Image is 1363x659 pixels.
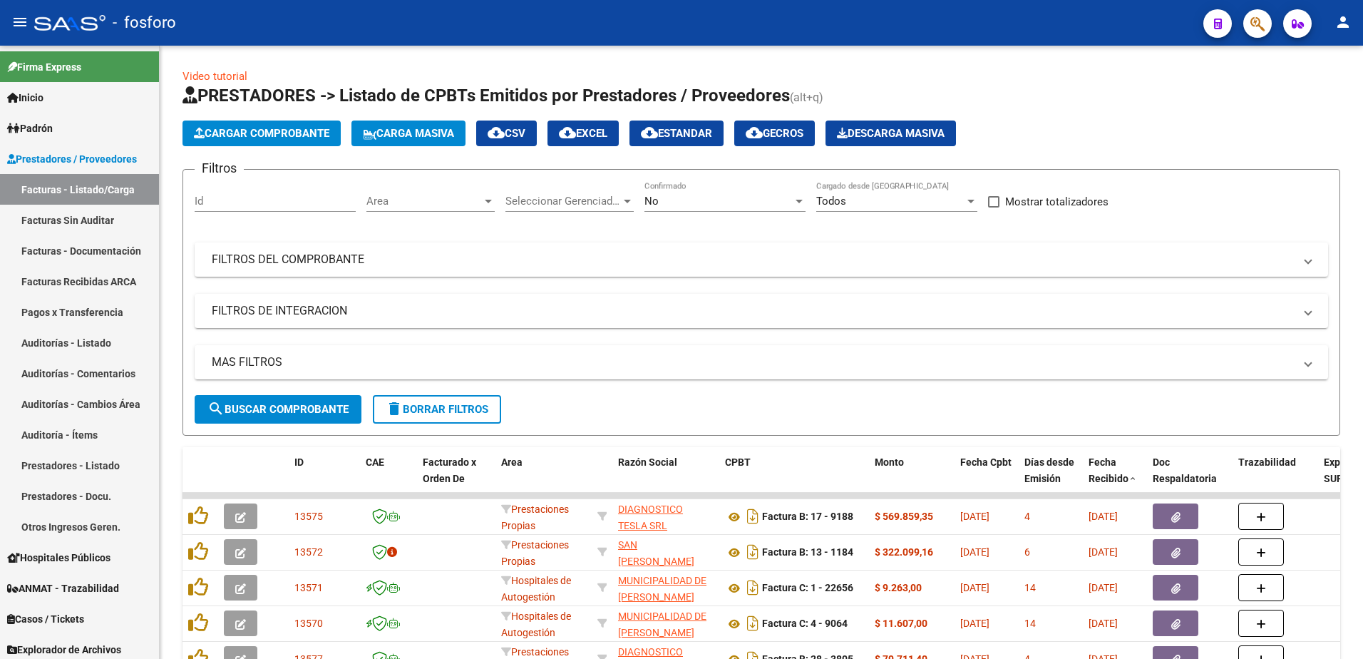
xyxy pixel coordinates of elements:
span: Seleccionar Gerenciador [505,195,621,208]
datatable-header-cell: Doc Respaldatoria [1147,447,1233,510]
span: Buscar Comprobante [207,403,349,416]
span: Carga Masiva [363,127,454,140]
strong: Factura C: 1 - 22656 [762,583,853,594]
span: CSV [488,127,525,140]
span: Hospitales de Autogestión [501,575,571,603]
strong: Factura C: 4 - 9064 [762,618,848,630]
span: [DATE] [1089,618,1118,629]
span: DIAGNOSTICO TESLA SRL [618,504,683,531]
datatable-header-cell: Facturado x Orden De [417,447,495,510]
span: Prestaciones Propias [501,539,569,567]
span: ID [294,456,304,468]
span: Casos / Tickets [7,611,84,627]
mat-icon: cloud_download [488,124,505,141]
mat-panel-title: FILTROS DE INTEGRACION [212,303,1294,319]
mat-icon: menu [11,14,29,31]
mat-panel-title: MAS FILTROS [212,354,1294,370]
button: Descarga Masiva [825,121,956,146]
datatable-header-cell: Fecha Recibido [1083,447,1147,510]
mat-expansion-panel-header: MAS FILTROS [195,345,1328,379]
span: CAE [366,456,384,468]
span: 6 [1024,546,1030,558]
span: CPBT [725,456,751,468]
mat-icon: cloud_download [641,124,658,141]
button: Carga Masiva [351,121,466,146]
span: Doc Respaldatoria [1153,456,1217,484]
span: Facturado x Orden De [423,456,476,484]
datatable-header-cell: CAE [360,447,417,510]
span: Descarga Masiva [837,127,945,140]
span: Todos [816,195,846,208]
div: 30681618089 [618,573,714,603]
span: [DATE] [1089,582,1118,593]
datatable-header-cell: Area [495,447,592,510]
mat-icon: cloud_download [559,124,576,141]
span: Trazabilidad [1238,456,1296,468]
button: Buscar Comprobante [195,395,361,424]
span: Inicio [7,90,43,106]
span: Monto [875,456,904,468]
span: [DATE] [960,511,989,522]
span: [DATE] [1089,546,1118,558]
span: Borrar Filtros [386,403,488,416]
i: Descargar documento [744,505,762,528]
span: Fecha Cpbt [960,456,1012,468]
span: SAN [PERSON_NAME] SRL [618,539,694,583]
span: 14 [1024,618,1036,629]
mat-icon: person [1334,14,1352,31]
span: Cargar Comprobante [194,127,329,140]
mat-panel-title: FILTROS DEL COMPROBANTE [212,252,1294,267]
iframe: Intercom live chat [1315,611,1349,645]
div: 30681618089 [618,608,714,638]
span: Razón Social [618,456,677,468]
span: [DATE] [1089,511,1118,522]
div: 30707851380 [618,537,714,567]
datatable-header-cell: Monto [869,447,955,510]
mat-icon: search [207,400,225,417]
span: [DATE] [960,582,989,593]
strong: Factura B: 13 - 1184 [762,547,853,558]
strong: $ 569.859,35 [875,511,933,522]
a: Video tutorial [182,70,247,83]
h3: Filtros [195,158,244,178]
button: Gecros [734,121,815,146]
strong: $ 322.099,16 [875,546,933,558]
span: Prestadores / Proveedores [7,151,137,167]
span: Días desde Emisión [1024,456,1074,484]
i: Descargar documento [744,576,762,599]
span: - fosforo [113,7,176,39]
span: Fecha Recibido [1089,456,1128,484]
span: EXCEL [559,127,607,140]
span: Prestaciones Propias [501,504,569,531]
span: Area [501,456,523,468]
span: Estandar [641,127,712,140]
app-download-masive: Descarga masiva de comprobantes (adjuntos) [825,121,956,146]
span: [DATE] [960,618,989,629]
span: Padrón [7,121,53,136]
span: MUNICIPALIDAD DE [PERSON_NAME] [618,575,706,603]
div: 30650787141 [618,501,714,531]
span: Area [366,195,482,208]
span: 13572 [294,546,323,558]
mat-icon: delete [386,400,403,417]
span: 13571 [294,582,323,593]
mat-icon: cloud_download [746,124,763,141]
span: 13570 [294,618,323,629]
span: PRESTADORES -> Listado de CPBTs Emitidos por Prestadores / Proveedores [182,86,790,106]
datatable-header-cell: Trazabilidad [1233,447,1318,510]
i: Descargar documento [744,612,762,635]
mat-expansion-panel-header: FILTROS DEL COMPROBANTE [195,242,1328,277]
span: MUNICIPALIDAD DE [PERSON_NAME] [618,611,706,638]
span: ANMAT - Trazabilidad [7,581,119,596]
span: 13575 [294,511,323,522]
strong: $ 9.263,00 [875,582,922,593]
datatable-header-cell: Razón Social [612,447,719,510]
span: Firma Express [7,59,81,75]
span: Mostrar totalizadores [1005,193,1109,210]
button: Borrar Filtros [373,395,501,424]
button: Estandar [629,121,724,146]
span: Hospitales de Autogestión [501,611,571,638]
i: Descargar documento [744,541,762,563]
span: Hospitales Públicos [7,550,110,566]
span: No [644,195,659,208]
